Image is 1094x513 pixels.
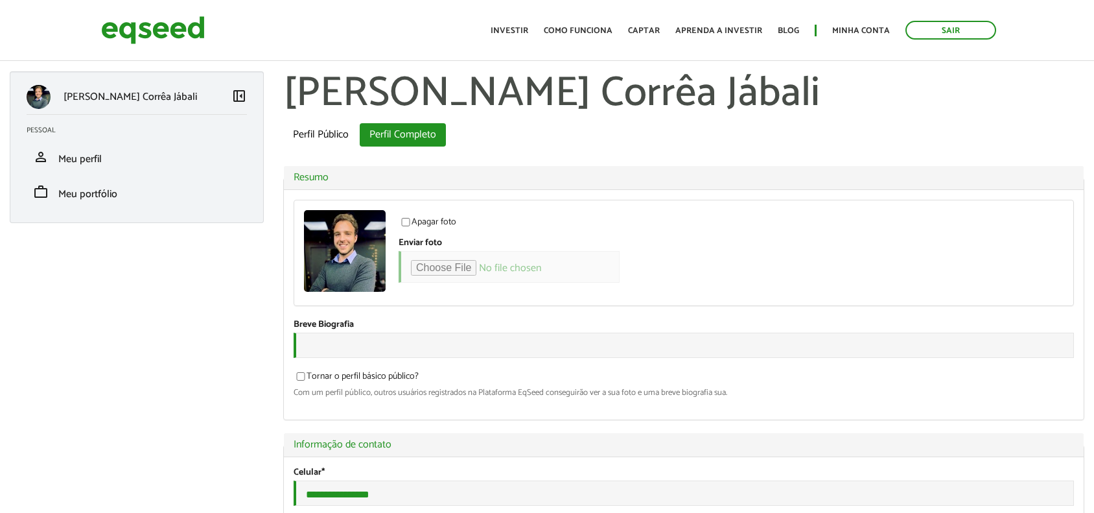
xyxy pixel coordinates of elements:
[231,88,247,104] span: left_panel_close
[628,27,660,35] a: Captar
[17,174,257,209] li: Meu portfólio
[294,372,419,385] label: Tornar o perfil básico público?
[399,239,442,248] label: Enviar foto
[294,388,1074,397] div: Com um perfil público, outros usuários registrados na Plataforma EqSeed conseguirão ver a sua fot...
[289,372,312,381] input: Tornar o perfil básico público?
[283,123,358,147] a: Perfil Público
[64,91,197,103] p: [PERSON_NAME] Corrêa Jábali
[491,27,528,35] a: Investir
[294,468,325,477] label: Celular
[321,465,325,480] span: Este campo é obrigatório.
[360,123,446,147] a: Perfil Completo
[33,184,49,200] span: work
[27,126,257,134] h2: Pessoal
[294,320,354,329] label: Breve Biografia
[778,27,799,35] a: Blog
[58,150,102,168] span: Meu perfil
[399,218,456,231] label: Apagar foto
[33,149,49,165] span: person
[832,27,890,35] a: Minha conta
[58,185,117,203] span: Meu portfólio
[905,21,996,40] a: Sair
[27,149,247,165] a: personMeu perfil
[394,218,417,226] input: Apagar foto
[283,71,1084,117] h1: [PERSON_NAME] Corrêa Jábali
[675,27,762,35] a: Aprenda a investir
[27,184,247,200] a: workMeu portfólio
[231,88,247,106] a: Colapsar menu
[304,210,386,292] img: Foto de Pedro P. Corrêa Jábali
[544,27,612,35] a: Como funciona
[294,440,1074,450] a: Informação de contato
[17,139,257,174] li: Meu perfil
[294,173,1074,183] a: Resumo
[101,13,205,47] img: EqSeed
[304,210,386,292] a: Ver perfil do usuário.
